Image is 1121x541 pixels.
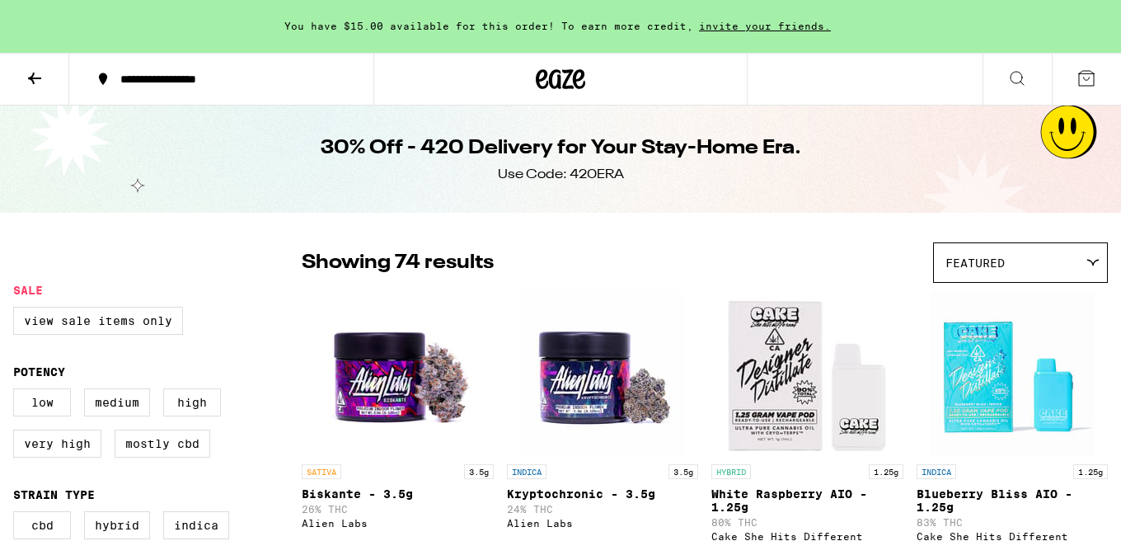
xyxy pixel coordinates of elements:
[315,291,480,456] img: Alien Labs - Biskante - 3.5g
[1073,464,1108,479] p: 1.25g
[302,249,494,277] p: Showing 74 results
[302,504,494,515] p: 26% THC
[507,464,546,479] p: INDICA
[668,464,698,479] p: 3.5g
[84,388,150,416] label: Medium
[917,487,1109,514] p: Blueberry Bliss AIO - 1.25g
[507,518,699,529] div: Alien Labs
[302,487,494,501] p: Biskante - 3.5g
[13,488,95,501] legend: Strain Type
[711,487,903,514] p: White Raspberry AIO - 1.25g
[13,388,71,416] label: Low
[321,134,801,162] h1: 30% Off - 420 Delivery for Your Stay-Home Era.
[507,504,699,515] p: 24% THC
[115,430,210,458] label: Mostly CBD
[711,464,751,479] p: HYBRID
[711,517,903,528] p: 80% THC
[945,256,1005,270] span: Featured
[13,511,71,539] label: CBD
[498,166,624,184] div: Use Code: 420ERA
[13,307,183,335] label: View Sale Items Only
[917,517,1109,528] p: 83% THC
[13,365,65,379] legend: Potency
[302,518,494,529] div: Alien Labs
[13,284,43,297] legend: Sale
[693,21,837,31] span: invite your friends.
[464,464,494,479] p: 3.5g
[13,430,101,458] label: Very High
[284,21,693,31] span: You have $15.00 available for this order! To earn more credit,
[917,464,956,479] p: INDICA
[163,511,229,539] label: Indica
[930,291,1095,456] img: Cake She Hits Different - Blueberry Bliss AIO - 1.25g
[725,291,889,456] img: Cake She Hits Different - White Raspberry AIO - 1.25g
[302,464,341,479] p: SATIVA
[507,487,699,501] p: Kryptochronic - 3.5g
[520,291,685,456] img: Alien Labs - Kryptochronic - 3.5g
[869,464,903,479] p: 1.25g
[84,511,150,539] label: Hybrid
[163,388,221,416] label: High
